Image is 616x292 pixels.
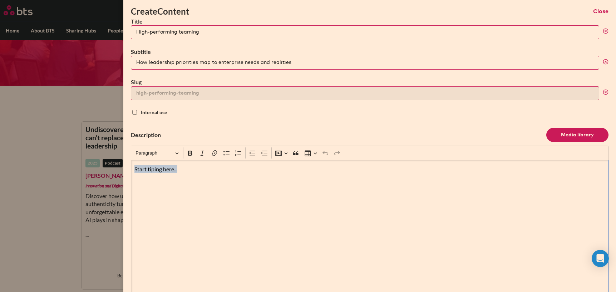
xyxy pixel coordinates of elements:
label: Internal use [141,109,167,116]
label: Description [131,131,161,139]
button: Media library [546,128,608,142]
p: Start tiping here... [134,165,605,173]
button: Paragraph [133,147,182,158]
div: Open Intercom Messenger [592,250,609,267]
h2: Create Content [131,5,189,17]
div: Editor toolbar [131,146,608,160]
label: Subtitle [131,48,608,56]
span: Paragraph [135,149,173,157]
label: Slug [131,78,608,86]
label: Title [131,17,608,25]
button: Close [593,7,608,15]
